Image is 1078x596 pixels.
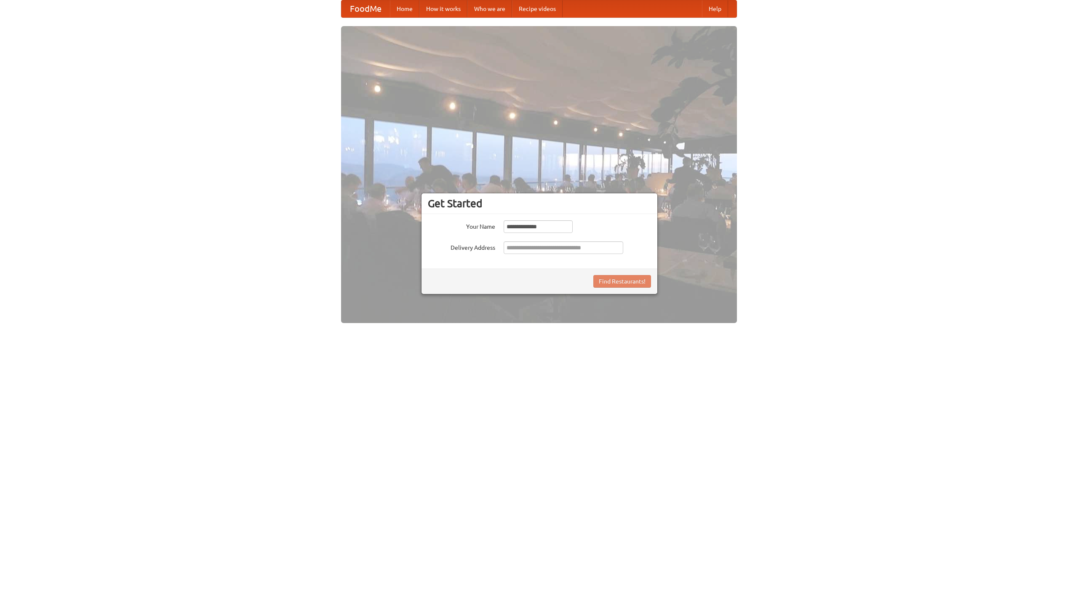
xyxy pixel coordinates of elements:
label: Your Name [428,220,495,231]
a: How it works [419,0,467,17]
a: Recipe videos [512,0,563,17]
a: Who we are [467,0,512,17]
label: Delivery Address [428,241,495,252]
h3: Get Started [428,197,651,210]
a: FoodMe [342,0,390,17]
a: Home [390,0,419,17]
a: Help [702,0,728,17]
button: Find Restaurants! [593,275,651,288]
